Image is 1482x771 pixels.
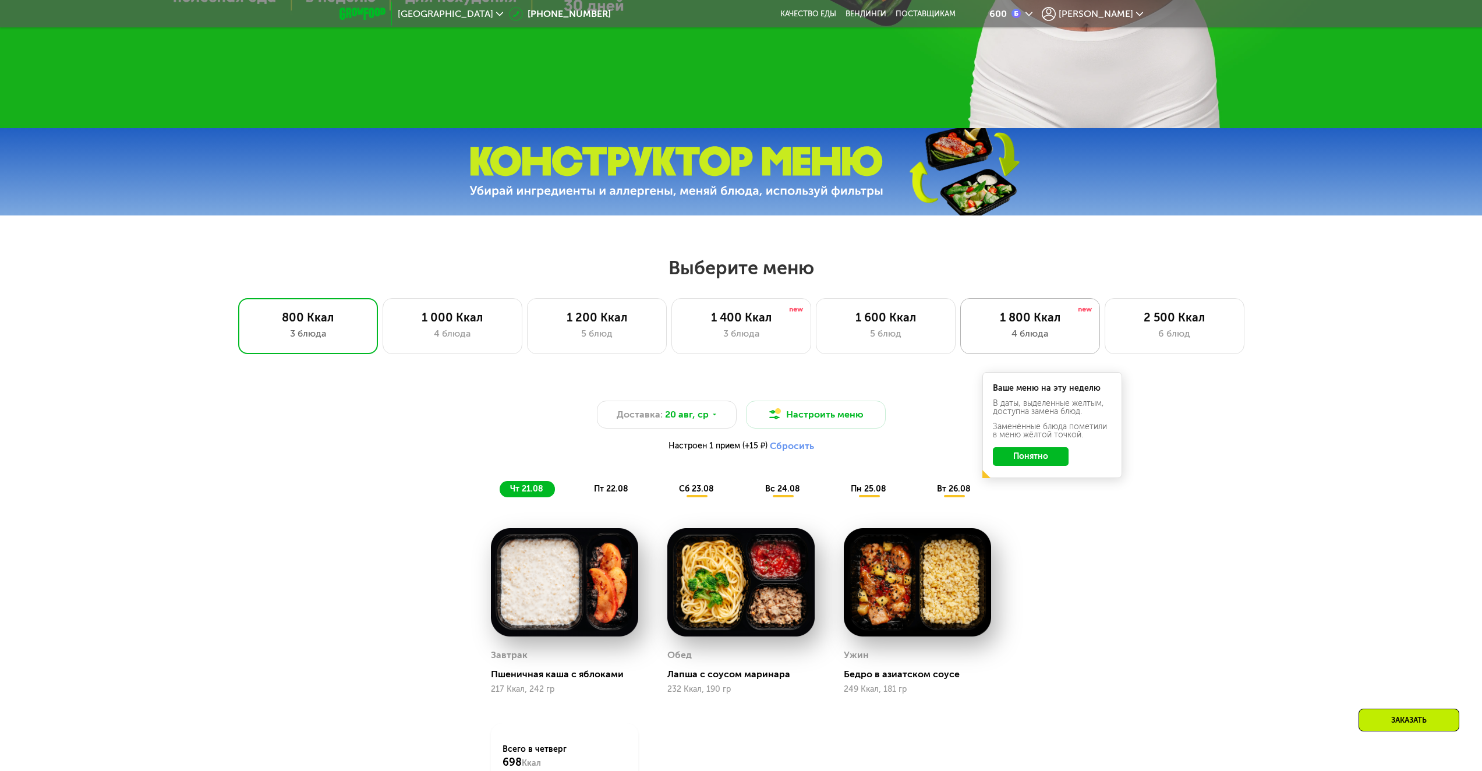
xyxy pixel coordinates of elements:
[503,744,627,769] div: Всего в четверг
[828,310,943,324] div: 1 600 Ккал
[828,327,943,341] div: 5 блюд
[684,327,799,341] div: 3 блюда
[770,440,814,452] button: Сбросить
[539,327,655,341] div: 5 блюд
[993,399,1112,416] div: В даты, выделенные желтым, доступна замена блюд.
[510,484,543,494] span: чт 21.08
[844,669,1000,680] div: Бедро в азиатском соусе
[667,685,815,694] div: 232 Ккал, 190 гр
[491,685,638,694] div: 217 Ккал, 242 гр
[491,646,528,664] div: Завтрак
[669,442,767,450] span: Настроен 1 прием (+15 ₽)
[509,7,611,21] a: [PHONE_NUMBER]
[250,310,366,324] div: 800 Ккал
[972,327,1088,341] div: 4 блюда
[667,646,692,664] div: Обед
[993,384,1112,392] div: Ваше меню на эту неделю
[617,408,663,422] span: Доставка:
[896,9,956,19] div: поставщикам
[844,685,991,694] div: 249 Ккал, 181 гр
[989,9,1007,19] div: 600
[780,9,836,19] a: Качество еды
[684,310,799,324] div: 1 400 Ккал
[37,256,1445,280] h2: Выберите меню
[844,646,869,664] div: Ужин
[993,423,1112,439] div: Заменённые блюда пометили в меню жёлтой точкой.
[250,327,366,341] div: 3 блюда
[503,756,522,769] span: 698
[993,447,1069,466] button: Понятно
[851,484,886,494] span: пн 25.08
[1117,327,1232,341] div: 6 блюд
[395,310,510,324] div: 1 000 Ккал
[522,758,541,768] span: Ккал
[846,9,886,19] a: Вендинги
[594,484,628,494] span: пт 22.08
[395,327,510,341] div: 4 блюда
[398,9,493,19] span: [GEOGRAPHIC_DATA]
[972,310,1088,324] div: 1 800 Ккал
[491,669,648,680] div: Пшеничная каша с яблоками
[665,408,709,422] span: 20 авг, ср
[937,484,971,494] span: вт 26.08
[539,310,655,324] div: 1 200 Ккал
[1059,9,1133,19] span: [PERSON_NAME]
[1359,709,1459,731] div: Заказать
[1117,310,1232,324] div: 2 500 Ккал
[667,669,824,680] div: Лапша с соусом маринара
[679,484,714,494] span: сб 23.08
[746,401,886,429] button: Настроить меню
[765,484,800,494] span: вс 24.08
